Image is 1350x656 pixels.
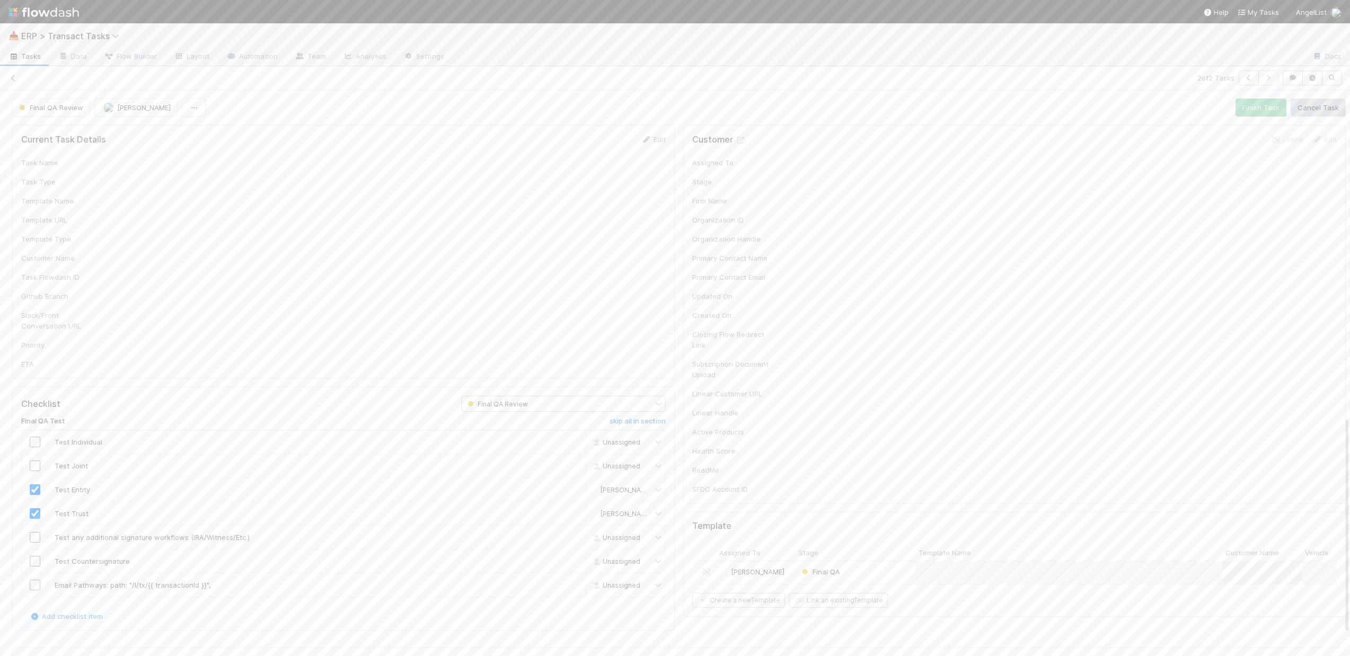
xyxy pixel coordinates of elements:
[692,521,731,531] h5: Template
[692,176,772,187] div: Stage
[395,49,453,66] a: Settings
[21,310,101,331] div: Slack/Front Conversation URL
[692,329,772,350] div: Closing Flow Redirect Link
[21,176,101,187] div: Task Type
[1203,7,1229,17] div: Help
[1291,99,1346,117] button: Cancel Task
[610,417,666,425] h6: skip all in section
[21,417,65,425] h6: Final QA Test
[21,359,101,369] div: ETA
[55,509,89,518] span: Test Trust
[17,103,83,112] span: Final QA Review
[1236,99,1286,117] button: Finish Task
[286,49,334,66] a: Team
[610,417,666,430] a: skip all in section
[21,157,101,168] div: Task Name
[1237,8,1279,16] span: My Tasks
[692,135,746,145] h5: Customer
[692,427,772,437] div: Active Products
[692,484,772,494] div: SFDC Account ID
[800,568,840,576] span: Final QA
[692,253,772,263] div: Primary Contact Name
[1312,135,1337,144] a: Edit
[21,291,101,302] div: Github Branch
[692,465,772,475] div: ReadMe
[1296,8,1327,16] span: AngelList
[641,135,666,144] a: Edit
[692,215,772,225] div: Organization ID
[590,438,640,446] span: Unassigned
[334,49,395,66] a: Analytics
[800,566,840,577] div: Final QA
[55,581,211,589] span: Email Pathways: path: "/l/tx/{{ transactionId }}",
[720,566,784,577] div: [PERSON_NAME]
[692,291,772,302] div: Updated On
[692,407,772,418] div: Linear Handle
[789,593,888,608] button: Link an existingTemplate
[95,49,165,66] a: Flow Builder
[21,399,60,410] h5: Checklist
[590,509,599,518] img: avatar_f5fedbe2-3a45-46b0-b9bb-d3935edf1c24.png
[799,547,818,558] span: Stage
[55,485,90,494] span: Test Entity
[719,547,761,558] span: Assigned To
[21,272,101,282] div: Task Flowdash ID
[1331,7,1342,18] img: avatar_ef15843f-6fde-4057-917e-3fb236f438ca.png
[165,49,218,66] a: Layout
[55,462,88,470] span: Test Joint
[21,253,101,263] div: Customer Name
[8,3,79,21] img: logo-inverted-e16ddd16eac7371096b0.svg
[692,196,772,206] div: Firm Name
[21,31,125,41] span: ERP > Transact Tasks
[12,99,90,117] button: Final QA Review
[590,534,640,542] span: Unassigned
[55,557,130,565] span: Test Countersignature
[692,593,785,608] button: Create a newTemplate
[919,547,971,558] span: Template Name
[104,51,157,61] span: Flow Builder
[21,340,101,350] div: Priority
[590,485,599,494] img: avatar_f5fedbe2-3a45-46b0-b9bb-d3935edf1c24.png
[692,359,772,380] div: Subscription Document Upload
[117,103,171,112] span: [PERSON_NAME]
[1197,73,1234,83] span: 2 of 2 Tasks
[692,388,772,399] div: Linear Customer URL
[29,612,103,620] a: Add checklist item
[103,102,114,113] img: avatar_11833ecc-818b-4748-aee0-9d6cf8466369.png
[721,568,729,576] img: avatar_ef15843f-6fde-4057-917e-3fb236f438ca.png
[1305,547,1329,558] span: Vehicle
[601,486,652,494] span: [PERSON_NAME]
[692,234,772,244] div: Organization Handle
[21,196,101,206] div: Template Name
[21,135,106,145] h5: Current Task Details
[55,438,102,446] span: Test Individual
[1270,135,1303,144] a: Unlink
[590,462,640,470] span: Unassigned
[21,215,101,225] div: Template URL
[692,272,772,282] div: Primary Contact Email
[218,49,286,66] a: Automation
[731,568,784,576] span: [PERSON_NAME]
[21,234,101,244] div: Template Type
[55,533,250,542] span: Test any additional signature workflows (IRA/Witness/Etc.)
[590,581,640,589] span: Unassigned
[692,157,772,168] div: Assigned To
[1304,49,1350,66] a: Docs
[8,31,19,40] span: 📥
[8,51,41,61] span: Tasks
[590,557,640,565] span: Unassigned
[601,510,652,518] span: [PERSON_NAME]
[50,49,95,66] a: Data
[465,400,528,408] span: Final QA Review
[1237,7,1279,17] a: My Tasks
[692,446,772,456] div: Health Score
[692,310,772,321] div: Created On
[94,99,178,117] button: [PERSON_NAME]
[1225,547,1279,558] span: Customer Name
